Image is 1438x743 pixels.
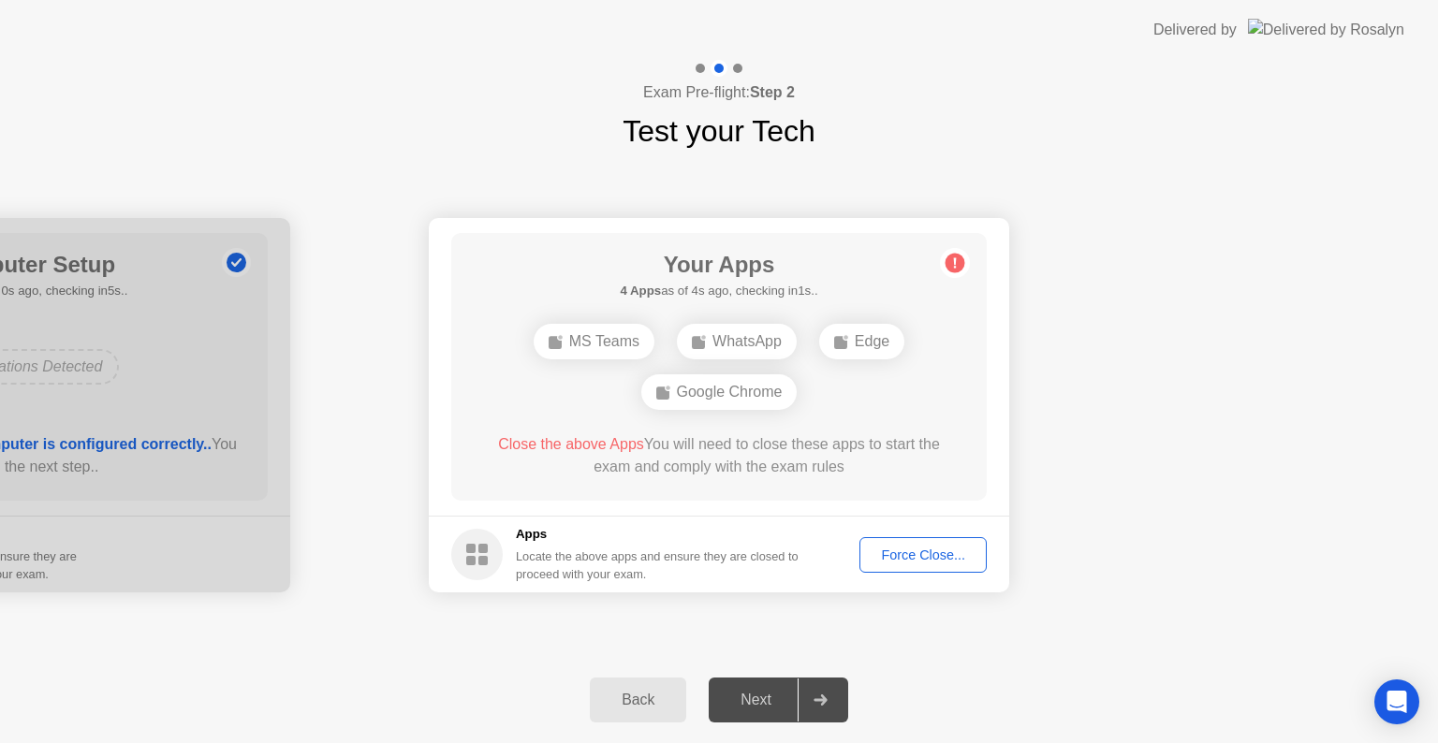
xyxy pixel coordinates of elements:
div: WhatsApp [677,324,797,359]
div: Delivered by [1153,19,1237,41]
div: Edge [819,324,904,359]
b: Step 2 [750,84,795,100]
div: Google Chrome [641,374,798,410]
h4: Exam Pre-flight: [643,81,795,104]
div: Open Intercom Messenger [1374,679,1419,724]
img: Delivered by Rosalyn [1248,19,1404,40]
span: Close the above Apps [498,436,644,452]
button: Next [709,677,848,722]
button: Back [590,677,686,722]
button: Force Close... [859,537,987,573]
h1: Test your Tech [623,109,815,153]
div: You will need to close these apps to start the exam and comply with the exam rules [478,433,961,478]
div: Force Close... [866,547,980,562]
div: Back [595,692,681,708]
div: Locate the above apps and ensure they are closed to proceed with your exam. [516,547,800,583]
div: MS Teams [534,324,654,359]
div: Next [714,692,798,708]
h5: Apps [516,525,800,544]
h5: as of 4s ago, checking in1s.. [620,282,817,300]
b: 4 Apps [620,284,661,298]
h1: Your Apps [620,248,817,282]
